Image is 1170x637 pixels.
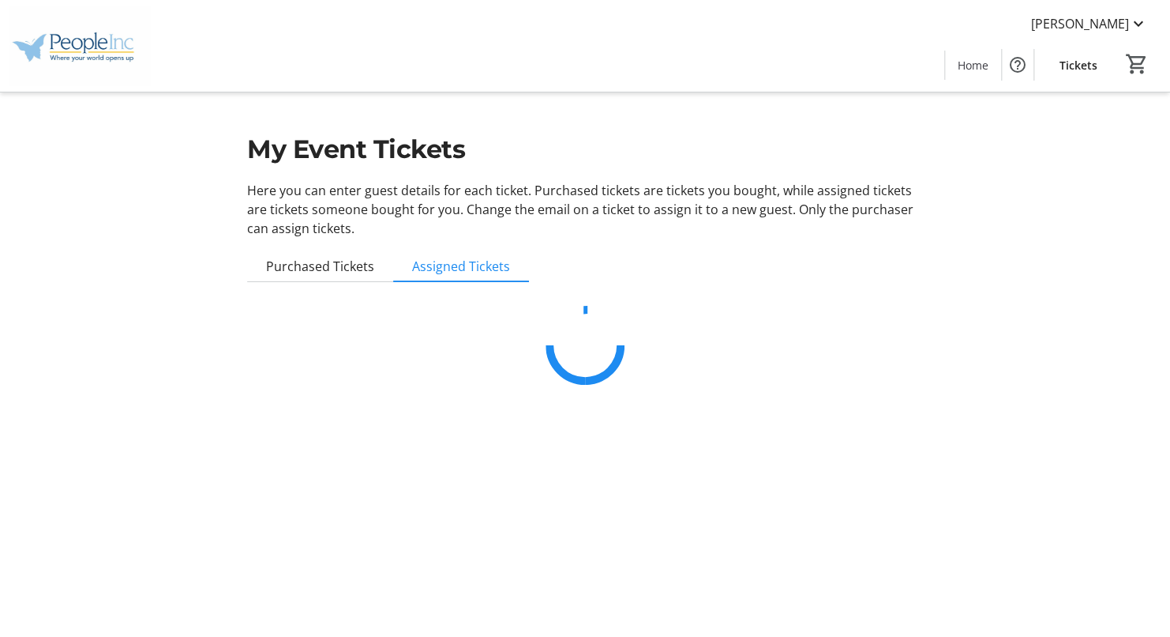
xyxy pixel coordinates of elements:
[1047,51,1110,80] a: Tickets
[266,260,374,273] span: Purchased Tickets
[1031,14,1129,33] span: [PERSON_NAME]
[412,260,510,273] span: Assigned Tickets
[247,130,923,168] h1: My Event Tickets
[958,57,988,73] span: Home
[1018,11,1161,36] button: [PERSON_NAME]
[1002,49,1033,81] button: Help
[1123,50,1151,78] button: Cart
[9,6,150,85] img: People Inc.'s Logo
[1059,57,1097,73] span: Tickets
[945,51,1001,80] a: Home
[247,181,923,238] p: Here you can enter guest details for each ticket. Purchased tickets are tickets you bought, while...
